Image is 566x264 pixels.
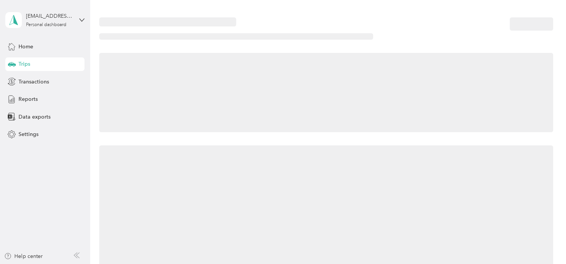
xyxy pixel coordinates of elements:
span: Settings [18,130,38,138]
span: Trips [18,60,30,68]
span: Data exports [18,113,51,121]
span: Transactions [18,78,49,86]
button: Help center [4,252,43,260]
span: Home [18,43,33,51]
div: Personal dashboard [26,23,66,27]
iframe: Everlance-gr Chat Button Frame [524,222,566,264]
div: [EMAIL_ADDRESS][DOMAIN_NAME] [26,12,73,20]
span: Reports [18,95,38,103]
